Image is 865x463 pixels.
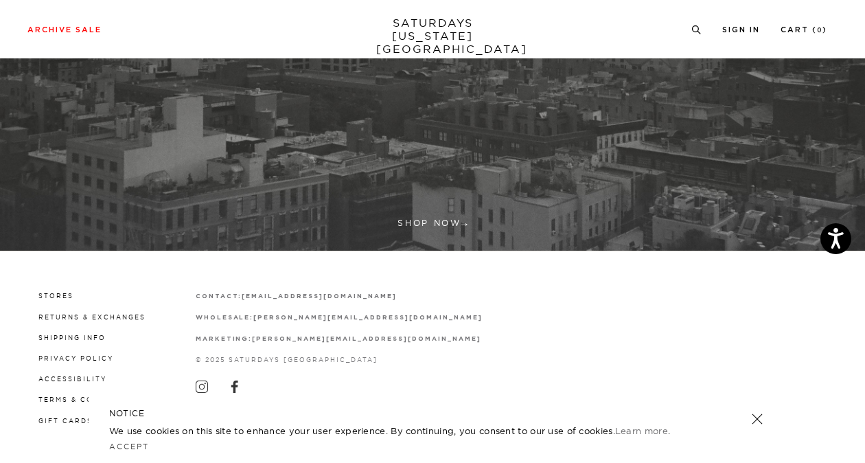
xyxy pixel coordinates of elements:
a: Privacy Policy [38,354,113,362]
a: Terms & Conditions [38,396,137,403]
a: Sign In [722,26,760,34]
strong: contact: [196,293,242,300]
h5: NOTICE [109,407,756,420]
strong: [PERSON_NAME][EMAIL_ADDRESS][DOMAIN_NAME] [253,315,482,321]
strong: [EMAIL_ADDRESS][DOMAIN_NAME] [242,293,396,300]
a: Cart (0) [781,26,827,34]
a: Learn more [615,425,668,436]
a: Accessibility [38,375,106,383]
a: [PERSON_NAME][EMAIL_ADDRESS][DOMAIN_NAME] [252,335,481,342]
small: 0 [817,27,822,34]
a: SATURDAYS[US_STATE][GEOGRAPHIC_DATA] [376,16,489,56]
a: Shipping Info [38,334,106,341]
a: Stores [38,292,73,300]
p: © 2025 Saturdays [GEOGRAPHIC_DATA] [196,354,483,365]
strong: wholesale: [196,315,254,321]
strong: [PERSON_NAME][EMAIL_ADDRESS][DOMAIN_NAME] [252,336,481,342]
a: Returns & Exchanges [38,313,146,321]
a: Archive Sale [27,26,102,34]
strong: marketing: [196,336,253,342]
a: [PERSON_NAME][EMAIL_ADDRESS][DOMAIN_NAME] [253,313,482,321]
a: Gift Cards [38,417,93,425]
a: [EMAIL_ADDRESS][DOMAIN_NAME] [242,292,396,300]
a: Accept [109,442,149,451]
p: We use cookies on this site to enhance your user experience. By continuing, you consent to our us... [109,424,707,438]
